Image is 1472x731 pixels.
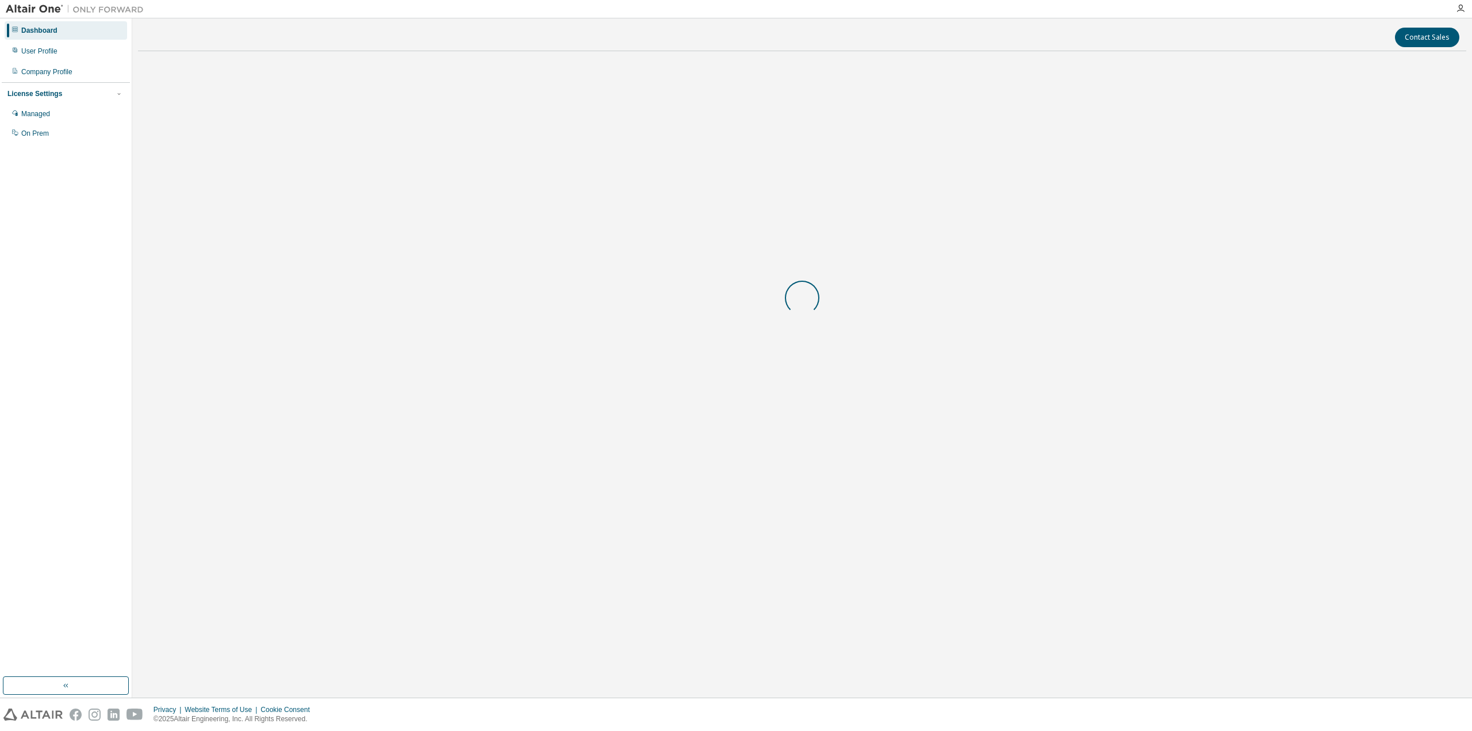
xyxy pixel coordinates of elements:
div: Cookie Consent [260,705,316,714]
img: linkedin.svg [108,709,120,721]
div: Website Terms of Use [185,705,260,714]
div: User Profile [21,47,57,56]
img: altair_logo.svg [3,709,63,721]
button: Contact Sales [1395,28,1459,47]
div: License Settings [7,89,62,98]
div: Privacy [154,705,185,714]
img: youtube.svg [126,709,143,721]
div: Dashboard [21,26,57,35]
div: Managed [21,109,50,118]
div: Company Profile [21,67,72,76]
img: Altair One [6,3,149,15]
img: facebook.svg [70,709,82,721]
p: © 2025 Altair Engineering, Inc. All Rights Reserved. [154,714,317,724]
div: On Prem [21,129,49,138]
img: instagram.svg [89,709,101,721]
